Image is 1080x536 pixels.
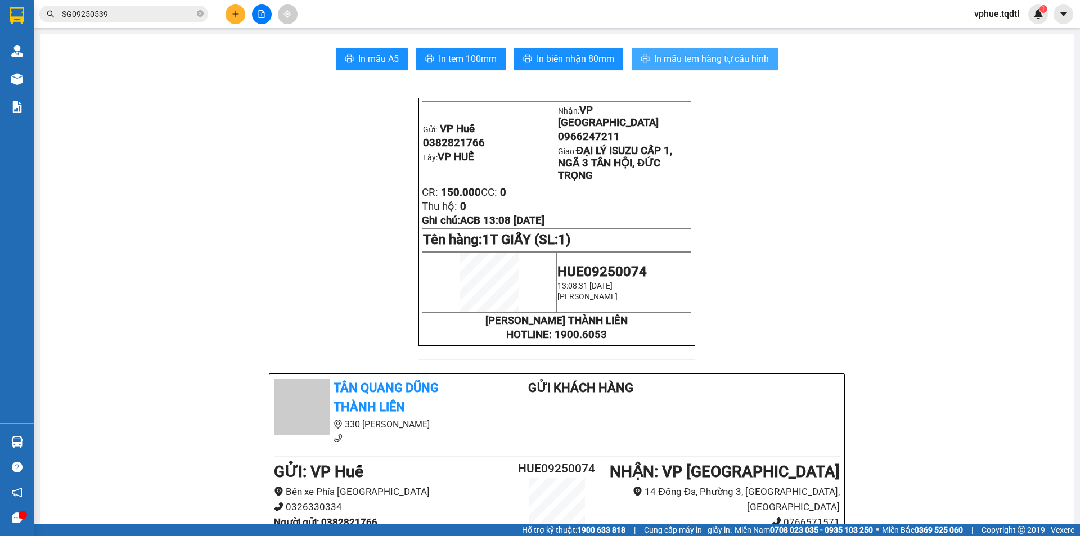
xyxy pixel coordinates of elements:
span: printer [641,54,650,65]
strong: 1900 633 818 [577,525,625,534]
span: 1 [1041,5,1045,13]
li: VP VP Huế [6,61,78,73]
button: printerIn mẫu tem hàng tự cấu hình [632,48,778,70]
li: 0326330334 [274,499,510,515]
span: 0382821766 [423,137,485,149]
strong: HOTLINE: 1900.6053 [506,328,607,341]
span: environment [633,487,642,496]
span: 0 [460,200,466,213]
span: | [971,524,973,536]
button: aim [278,4,298,24]
span: Thu hộ: [422,200,457,213]
span: Giao: [558,147,672,181]
span: CC: [481,186,497,199]
span: file-add [258,10,265,18]
strong: [PERSON_NAME] THÀNH LIÊN [485,314,628,327]
span: close-circle [197,10,204,17]
span: vphue.tqdtl [965,7,1028,21]
span: caret-down [1059,9,1069,19]
p: Gửi: [423,123,556,135]
span: printer [345,54,354,65]
span: Ghi chú: [422,214,544,227]
span: ACB 13:08 [DATE] [460,214,544,227]
span: notification [12,487,22,498]
span: [PERSON_NAME] [557,292,618,301]
li: Bến xe Phía [GEOGRAPHIC_DATA] [274,484,510,499]
span: CR: [422,186,438,199]
button: printerIn biên nhận 80mm [514,48,623,70]
b: Người gửi : 0382821766 [274,516,377,528]
sup: 1 [1039,5,1047,13]
b: Tân Quang Dũng Thành Liên [334,381,439,415]
span: VP HUẾ [438,151,474,163]
span: VP Huế [440,123,475,135]
span: 150.000 [441,186,481,199]
img: warehouse-icon [11,73,23,85]
button: plus [226,4,245,24]
span: 1) [558,232,570,247]
img: warehouse-icon [11,436,23,448]
span: 0 [500,186,506,199]
span: printer [523,54,532,65]
button: caret-down [1054,4,1073,24]
span: printer [425,54,434,65]
span: search [47,10,55,18]
button: printerIn tem 100mm [416,48,506,70]
span: VP [GEOGRAPHIC_DATA] [558,104,659,129]
span: phone [334,434,343,443]
h2: HUE09250074 [510,460,604,478]
b: NHẬN : VP [GEOGRAPHIC_DATA] [610,462,840,481]
span: Hỗ trợ kỹ thuật: [522,524,625,536]
button: printerIn mẫu A5 [336,48,408,70]
span: environment [6,75,13,83]
span: In tem 100mm [439,52,497,66]
span: In mẫu tem hàng tự cấu hình [654,52,769,66]
span: Tên hàng: [423,232,570,247]
span: 13:08:31 [DATE] [557,281,613,290]
img: warehouse-icon [11,45,23,57]
li: Tân Quang Dũng Thành Liên [6,6,163,48]
span: Cung cấp máy in - giấy in: [644,524,732,536]
b: Bến xe Phía [GEOGRAPHIC_DATA] [6,75,75,109]
img: logo-vxr [10,7,24,24]
span: copyright [1018,526,1025,534]
span: environment [334,420,343,429]
strong: 0708 023 035 - 0935 103 250 [770,525,873,534]
li: VP VP [GEOGRAPHIC_DATA] [78,61,150,98]
span: ⚪️ [876,528,879,532]
span: phone [274,502,283,511]
li: 14 Đống Đa, Phường 3, [GEOGRAPHIC_DATA], [GEOGRAPHIC_DATA] [604,484,840,514]
span: ĐẠI LÝ ISUZU CẤP 1, NGÃ 3 TÂN HỘI, ĐỨC TRỌNG [558,145,672,182]
button: file-add [252,4,272,24]
span: HUE09250074 [557,264,647,280]
li: 330 [PERSON_NAME] [274,417,483,431]
span: environment [274,487,283,496]
img: solution-icon [11,101,23,113]
b: GỬI : VP Huế [274,462,363,481]
p: Nhận: [558,104,691,129]
span: question-circle [12,462,22,472]
img: icon-new-feature [1033,9,1043,19]
span: 1T GIẤY (SL: [482,232,570,247]
span: Lấy: [423,153,474,162]
strong: 0369 525 060 [915,525,963,534]
span: plus [232,10,240,18]
span: Miền Nam [735,524,873,536]
span: aim [283,10,291,18]
li: 0766571571 [604,515,840,530]
span: Miền Bắc [882,524,963,536]
span: message [12,512,22,523]
span: close-circle [197,9,204,20]
span: | [634,524,636,536]
span: In mẫu A5 [358,52,399,66]
b: Gửi khách hàng [528,381,633,395]
span: 0966247211 [558,130,620,143]
span: phone [772,517,781,526]
input: Tìm tên, số ĐT hoặc mã đơn [62,8,195,20]
span: In biên nhận 80mm [537,52,614,66]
